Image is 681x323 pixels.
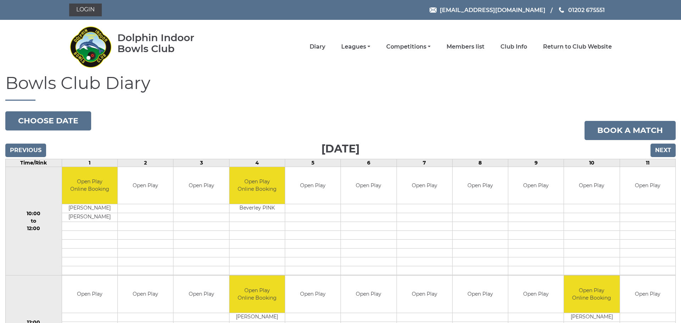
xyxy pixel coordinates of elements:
[173,275,229,313] td: Open Play
[62,204,117,213] td: [PERSON_NAME]
[564,275,619,313] td: Open Play Online Booking
[62,167,117,204] td: Open Play Online Booking
[118,159,173,167] td: 2
[430,6,546,15] a: Email [EMAIL_ADDRESS][DOMAIN_NAME]
[397,275,452,313] td: Open Play
[69,4,102,16] a: Login
[559,7,564,13] img: Phone us
[173,167,229,204] td: Open Play
[453,167,508,204] td: Open Play
[341,275,396,313] td: Open Play
[508,275,564,313] td: Open Play
[453,275,508,313] td: Open Play
[500,43,527,51] a: Club Info
[118,167,173,204] td: Open Play
[564,167,619,204] td: Open Play
[285,159,340,167] td: 5
[543,43,612,51] a: Return to Club Website
[558,6,605,15] a: Phone us 01202 675551
[508,159,564,167] td: 9
[564,159,620,167] td: 10
[341,167,396,204] td: Open Play
[285,275,340,313] td: Open Play
[568,6,605,13] span: 01202 675551
[341,159,397,167] td: 6
[229,313,285,322] td: [PERSON_NAME]
[397,159,452,167] td: 7
[430,7,437,13] img: Email
[62,275,117,313] td: Open Play
[5,74,676,101] h1: Bowls Club Diary
[341,43,370,51] a: Leagues
[62,213,117,222] td: [PERSON_NAME]
[620,275,675,313] td: Open Play
[229,167,285,204] td: Open Play Online Booking
[173,159,229,167] td: 3
[386,43,431,51] a: Competitions
[452,159,508,167] td: 8
[585,121,676,140] a: Book a match
[117,32,217,54] div: Dolphin Indoor Bowls Club
[564,313,619,322] td: [PERSON_NAME]
[118,275,173,313] td: Open Play
[62,159,117,167] td: 1
[620,167,675,204] td: Open Play
[650,144,676,157] input: Next
[229,204,285,213] td: Beverley PINK
[6,159,62,167] td: Time/Rink
[310,43,325,51] a: Diary
[5,144,46,157] input: Previous
[620,159,675,167] td: 11
[447,43,485,51] a: Members list
[69,22,112,72] img: Dolphin Indoor Bowls Club
[508,167,564,204] td: Open Play
[440,6,546,13] span: [EMAIL_ADDRESS][DOMAIN_NAME]
[229,275,285,313] td: Open Play Online Booking
[229,159,285,167] td: 4
[397,167,452,204] td: Open Play
[6,167,62,275] td: 10:00 to 12:00
[285,167,340,204] td: Open Play
[5,111,91,130] button: Choose date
